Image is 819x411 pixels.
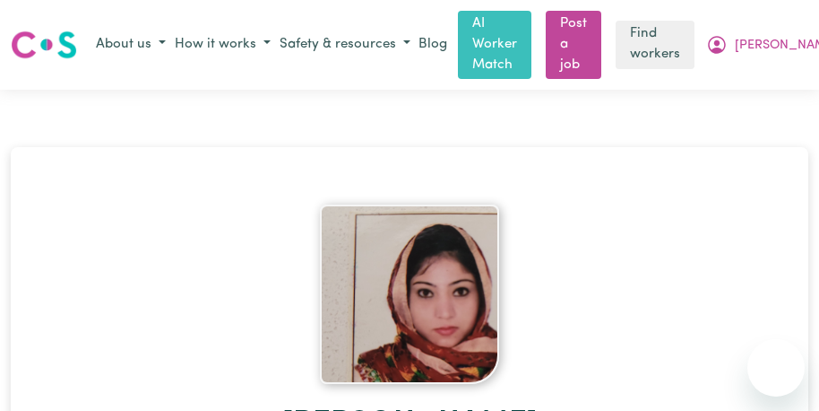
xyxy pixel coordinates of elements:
[458,11,531,79] a: AI Worker Match
[170,31,275,60] button: How it works
[415,31,451,59] a: Blog
[91,31,170,60] button: About us
[11,29,77,61] img: Careseekers logo
[11,24,77,66] a: Careseekers logo
[320,205,499,384] img: Amandeep
[275,31,415,60] button: Safety & resources
[546,11,601,79] a: Post a job
[98,205,721,384] a: Amandeep's profile picture'
[616,21,694,69] a: Find workers
[747,339,805,397] iframe: Button to launch messaging window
